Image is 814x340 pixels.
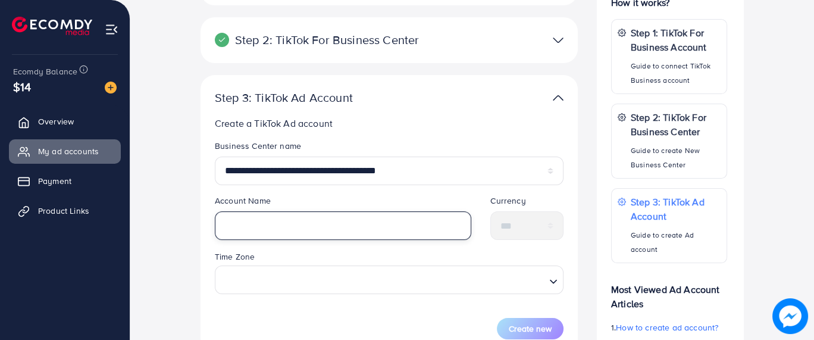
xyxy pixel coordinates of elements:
img: image [105,82,117,93]
span: My ad accounts [38,145,99,157]
p: Most Viewed Ad Account Articles [611,273,727,311]
a: My ad accounts [9,139,121,163]
img: logo [12,17,92,35]
a: Overview [9,110,121,133]
span: Overview [38,116,74,127]
p: Step 3: TikTok Ad Account [215,91,441,105]
p: Step 3: TikTok Ad Account [631,195,721,223]
img: image [772,298,808,334]
p: Create a TikTok Ad account [215,116,563,130]
span: Product Links [38,205,89,217]
p: Guide to create Ad account [631,228,721,257]
a: Payment [9,169,121,193]
legend: Business Center name [215,140,563,157]
p: Step 2: TikTok For Business Center [215,33,441,47]
p: Step 1: TikTok For Business Account [631,26,721,54]
label: Time Zone [215,251,255,263]
div: Search for option [215,266,563,294]
button: Create new [497,318,563,339]
span: $14 [13,78,31,95]
p: 1. [611,320,727,335]
img: menu [105,23,118,36]
img: TikTok partner [553,32,563,49]
input: Search for option [220,269,544,291]
legend: Currency [490,195,563,211]
legend: Account Name [215,195,472,211]
p: Guide to create New Business Center [631,144,721,172]
span: Ecomdy Balance [13,65,77,77]
p: Guide to connect TikTok Business account [631,59,721,88]
p: Step 2: TikTok For Business Center [631,110,721,139]
span: Create new [509,323,552,335]
span: How to create ad account? [616,322,718,333]
a: Product Links [9,199,121,223]
img: TikTok partner [553,89,563,107]
span: Payment [38,175,71,187]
